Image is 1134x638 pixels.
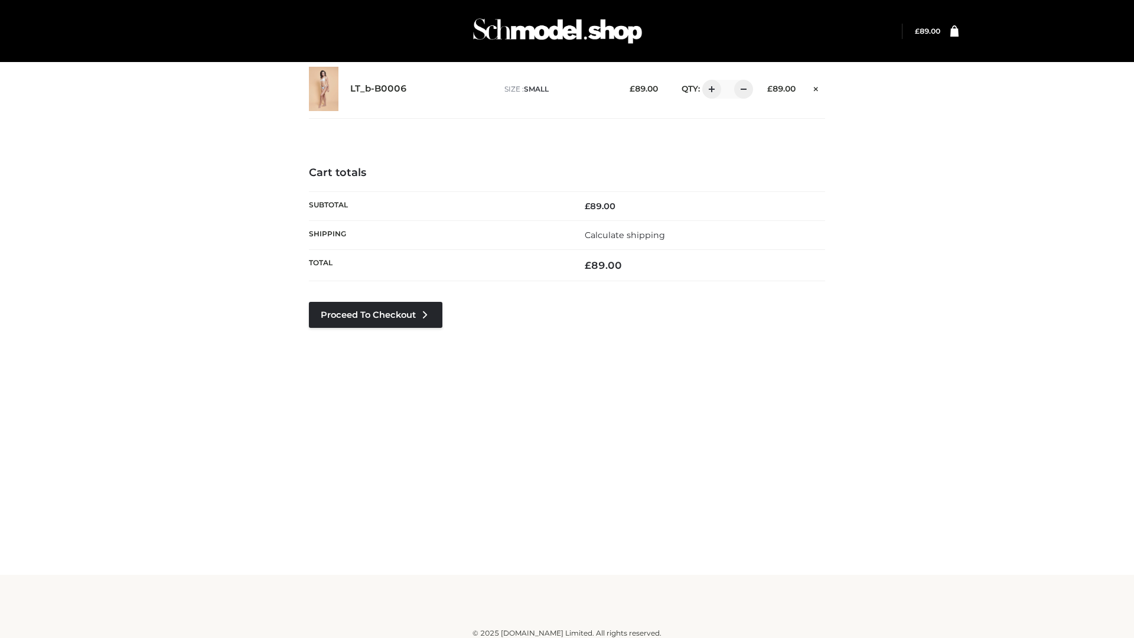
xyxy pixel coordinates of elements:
span: £ [585,201,590,211]
span: £ [585,259,591,271]
th: Shipping [309,220,567,249]
span: SMALL [524,84,549,93]
bdi: 89.00 [585,259,622,271]
bdi: 89.00 [915,27,940,35]
img: LT_b-B0006 - SMALL [309,67,338,111]
span: £ [767,84,773,93]
a: Calculate shipping [585,230,665,240]
th: Total [309,250,567,281]
h4: Cart totals [309,167,825,180]
bdi: 89.00 [585,201,615,211]
div: QTY: [670,80,749,99]
a: LT_b-B0006 [350,83,407,95]
bdi: 89.00 [630,84,658,93]
a: £89.00 [915,27,940,35]
span: £ [630,84,635,93]
img: Schmodel Admin 964 [469,8,646,54]
a: Remove this item [807,80,825,95]
span: £ [915,27,920,35]
th: Subtotal [309,191,567,220]
a: Proceed to Checkout [309,302,442,328]
bdi: 89.00 [767,84,796,93]
p: size : [504,84,611,95]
